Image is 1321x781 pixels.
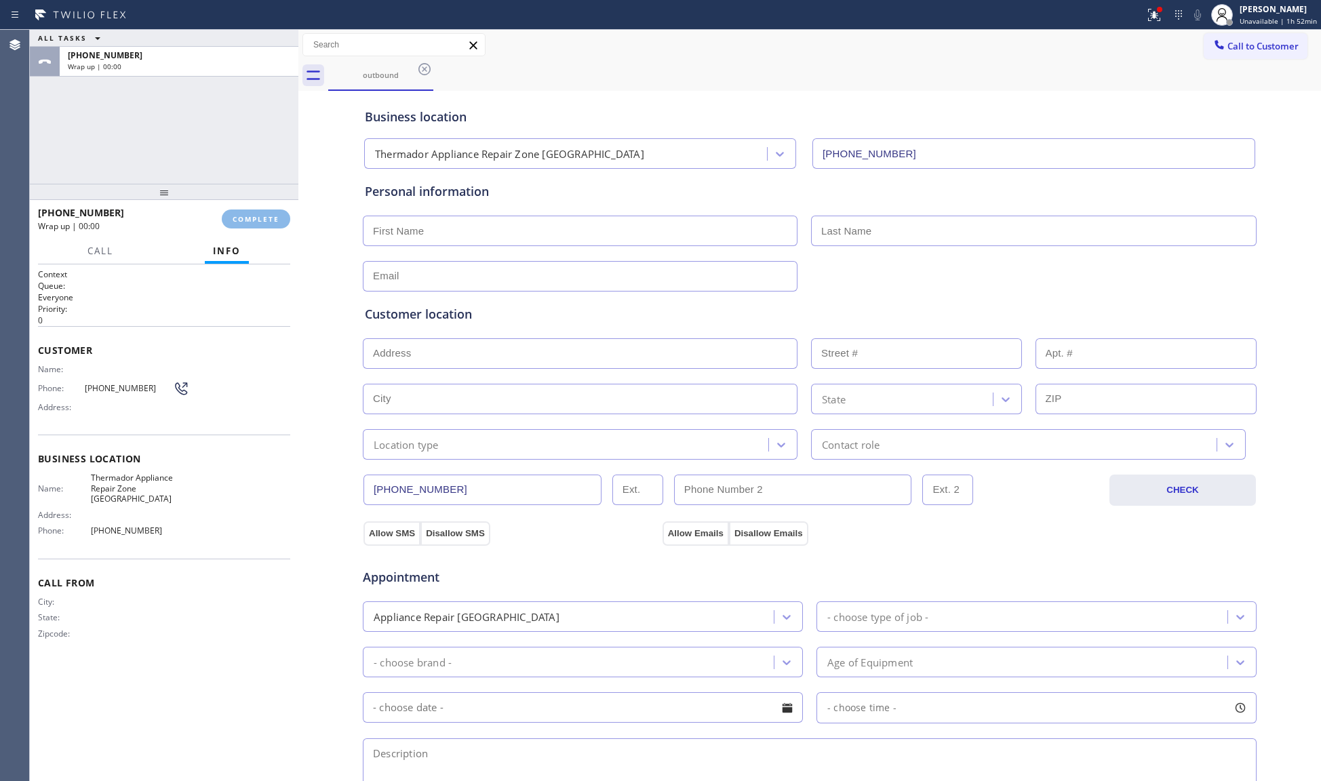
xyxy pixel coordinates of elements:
[38,303,290,315] h2: Priority:
[375,146,644,162] div: Thermador Appliance Repair Zone [GEOGRAPHIC_DATA]
[363,338,797,369] input: Address
[365,182,1255,201] div: Personal information
[38,383,85,393] span: Phone:
[827,654,913,670] div: Age of Equipment
[374,654,452,670] div: - choose brand -
[811,216,1257,246] input: Last Name
[363,261,797,292] input: Email
[1227,40,1299,52] span: Call to Customer
[363,692,803,723] input: - choose date -
[1036,338,1257,369] input: Apt. #
[922,475,973,505] input: Ext. 2
[363,521,420,546] button: Allow SMS
[38,597,91,607] span: City:
[1240,16,1317,26] span: Unavailable | 1h 52min
[87,245,113,257] span: Call
[38,452,290,465] span: Business location
[91,525,190,536] span: [PHONE_NUMBER]
[363,568,659,586] span: Appointment
[38,268,290,280] h1: Context
[330,70,432,80] div: outbound
[822,391,846,407] div: State
[79,238,121,264] button: Call
[674,475,912,505] input: Phone Number 2
[222,209,290,228] button: COMPLETE
[213,245,241,257] span: Info
[303,34,485,56] input: Search
[38,206,124,219] span: [PHONE_NUMBER]
[365,108,1255,126] div: Business location
[30,30,114,46] button: ALL TASKS
[663,521,729,546] button: Allow Emails
[38,402,91,412] span: Address:
[827,609,928,624] div: - choose type of job -
[91,473,190,504] span: Thermador Appliance Repair Zone [GEOGRAPHIC_DATA]
[38,483,91,494] span: Name:
[38,576,290,589] span: Call From
[38,220,100,232] span: Wrap up | 00:00
[38,525,91,536] span: Phone:
[1036,384,1257,414] input: ZIP
[38,33,87,43] span: ALL TASKS
[374,609,559,624] div: Appliance Repair [GEOGRAPHIC_DATA]
[1109,475,1256,506] button: CHECK
[233,214,279,224] span: COMPLETE
[205,238,249,264] button: Info
[68,49,142,61] span: [PHONE_NUMBER]
[38,612,91,622] span: State:
[729,521,808,546] button: Disallow Emails
[374,437,439,452] div: Location type
[1240,3,1317,15] div: [PERSON_NAME]
[365,305,1255,323] div: Customer location
[827,701,896,714] span: - choose time -
[811,338,1022,369] input: Street #
[38,315,290,326] p: 0
[420,521,490,546] button: Disallow SMS
[85,383,173,393] span: [PHONE_NUMBER]
[1204,33,1307,59] button: Call to Customer
[68,62,121,71] span: Wrap up | 00:00
[38,280,290,292] h2: Queue:
[38,344,290,357] span: Customer
[363,216,797,246] input: First Name
[38,628,91,639] span: Zipcode:
[38,510,91,520] span: Address:
[1188,5,1207,24] button: Mute
[363,384,797,414] input: City
[363,475,602,505] input: Phone Number
[822,437,880,452] div: Contact role
[38,292,290,303] p: Everyone
[38,364,91,374] span: Name:
[612,475,663,505] input: Ext.
[812,138,1255,169] input: Phone Number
